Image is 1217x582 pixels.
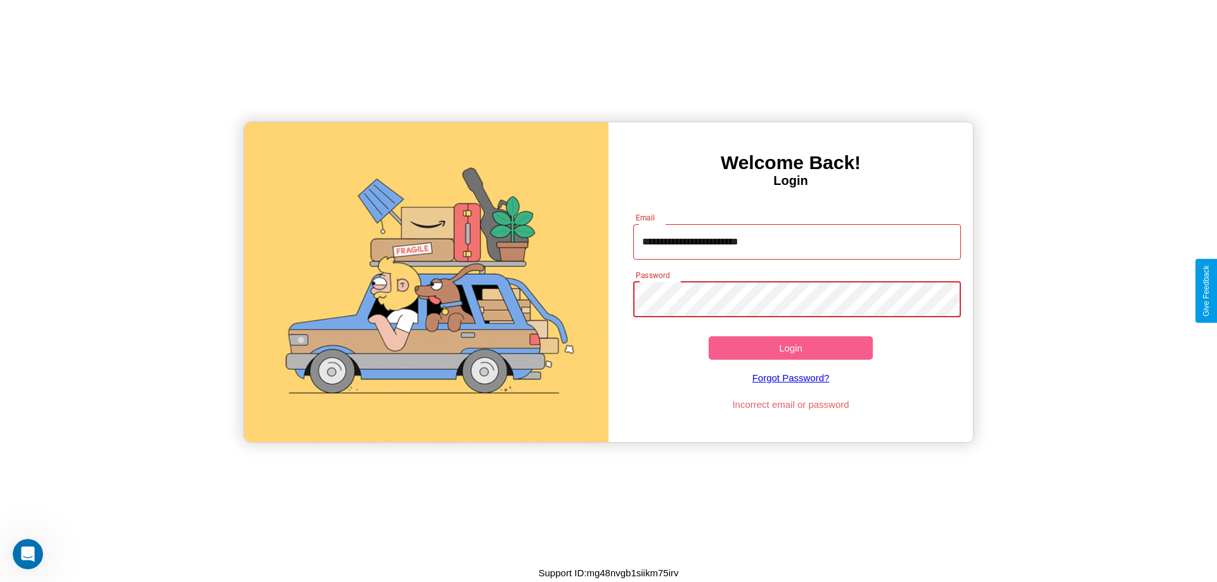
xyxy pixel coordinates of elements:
div: Give Feedback [1202,265,1211,317]
img: gif [244,122,608,442]
h3: Welcome Back! [608,152,973,174]
label: Email [636,212,655,223]
h4: Login [608,174,973,188]
button: Login [709,336,873,360]
p: Support ID: mg48nvgb1siikm75irv [539,564,679,581]
p: Incorrect email or password [627,396,955,413]
label: Password [636,270,669,281]
iframe: Intercom live chat [13,539,43,569]
a: Forgot Password? [627,360,955,396]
